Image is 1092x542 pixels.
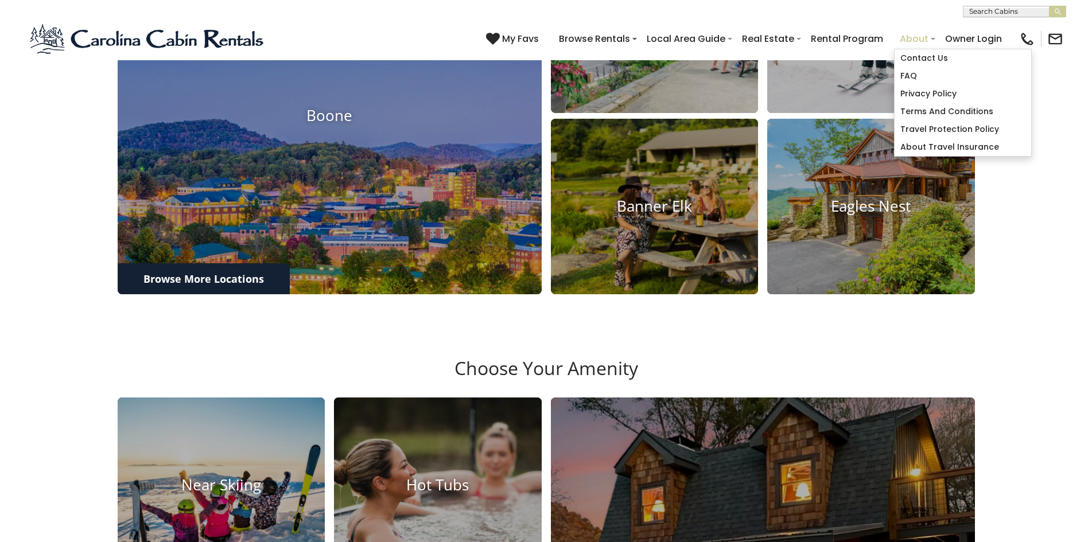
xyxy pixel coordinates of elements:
[895,67,1031,85] a: FAQ
[29,22,267,56] img: Blue-2.png
[334,476,542,494] h4: Hot Tubs
[895,49,1031,67] a: Contact Us
[895,138,1031,156] a: About Travel Insurance
[767,119,975,294] a: Eagles Nest
[895,120,1031,138] a: Travel Protection Policy
[767,197,975,215] h4: Eagles Nest
[118,476,325,494] h4: Near Skiing
[118,107,542,125] h4: Boone
[895,103,1031,120] a: Terms and Conditions
[553,29,636,49] a: Browse Rentals
[939,29,1008,49] a: Owner Login
[551,119,759,294] a: Banner Elk
[118,263,290,294] a: Browse More Locations
[486,32,542,46] a: My Favs
[894,29,934,49] a: About
[551,197,759,215] h4: Banner Elk
[736,29,800,49] a: Real Estate
[641,29,731,49] a: Local Area Guide
[1047,31,1063,47] img: mail-regular-black.png
[1019,31,1035,47] img: phone-regular-black.png
[502,32,539,46] span: My Favs
[805,29,889,49] a: Rental Program
[116,357,977,397] h3: Choose Your Amenity
[895,85,1031,103] a: Privacy Policy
